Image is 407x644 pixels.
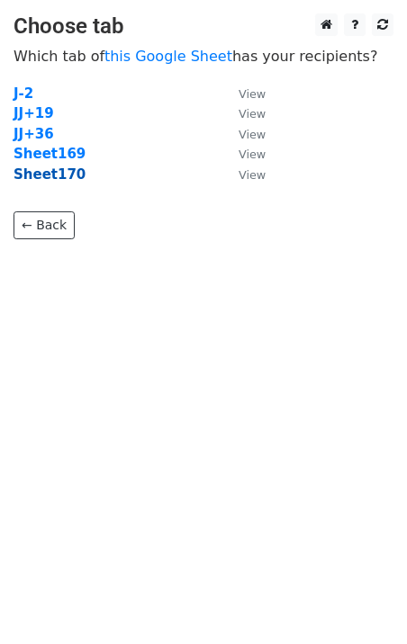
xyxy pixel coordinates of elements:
small: View [239,168,266,182]
a: JJ+19 [14,105,54,121]
small: View [239,128,266,141]
a: View [221,166,266,183]
small: View [239,148,266,161]
a: J-2 [14,85,33,102]
a: ← Back [14,211,75,239]
small: View [239,87,266,101]
a: View [221,146,266,162]
a: View [221,126,266,142]
small: View [239,107,266,121]
a: this Google Sheet [104,48,232,65]
a: View [221,105,266,121]
p: Which tab of has your recipients? [14,47,393,66]
a: JJ+36 [14,126,54,142]
a: View [221,85,266,102]
a: Sheet169 [14,146,86,162]
a: Sheet170 [14,166,86,183]
h3: Choose tab [14,13,393,40]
